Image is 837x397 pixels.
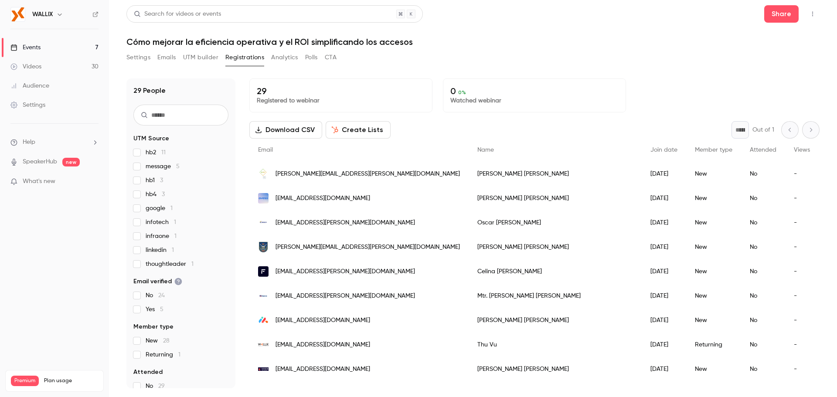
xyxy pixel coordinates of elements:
[258,291,269,301] img: ineco.com
[741,235,785,259] div: No
[225,51,264,64] button: Registrations
[258,339,269,350] img: wallix.com
[276,267,415,276] span: [EMAIL_ADDRESS][PERSON_NAME][DOMAIN_NAME]
[178,352,180,358] span: 1
[258,169,269,179] img: be-sec.net
[686,162,741,186] div: New
[11,376,39,386] span: Premium
[450,86,619,96] p: 0
[160,306,163,312] span: 5
[276,292,415,301] span: [EMAIL_ADDRESS][PERSON_NAME][DOMAIN_NAME]
[146,246,174,254] span: linkedin
[174,233,177,239] span: 1
[305,51,318,64] button: Polls
[257,86,425,96] p: 29
[162,191,165,197] span: 3
[785,186,819,210] div: -
[158,383,165,389] span: 29
[146,176,163,185] span: hb1
[23,157,57,166] a: SpeakerHub
[172,247,174,253] span: 1
[686,235,741,259] div: New
[276,194,370,203] span: [EMAIL_ADDRESS][DOMAIN_NAME]
[469,333,642,357] div: Thu Vu
[785,284,819,308] div: -
[741,186,785,210] div: No
[752,126,774,134] p: Out of 1
[741,259,785,284] div: No
[276,243,460,252] span: [PERSON_NAME][EMAIL_ADDRESS][PERSON_NAME][DOMAIN_NAME]
[794,147,810,153] span: Views
[650,147,677,153] span: Join date
[469,186,642,210] div: [PERSON_NAME] [PERSON_NAME]
[642,162,686,186] div: [DATE]
[146,336,170,345] span: New
[133,134,169,143] span: UTM Source
[764,5,799,23] button: Share
[258,367,269,371] img: asseb.net
[741,210,785,235] div: No
[249,121,322,139] button: Download CSV
[642,308,686,333] div: [DATE]
[146,204,173,213] span: google
[741,308,785,333] div: No
[258,217,269,228] img: cerealto.com
[271,51,298,64] button: Analytics
[146,382,165,390] span: No
[133,85,166,96] h1: 29 People
[450,96,619,105] p: Watched webinar
[161,149,166,156] span: 11
[469,235,642,259] div: [PERSON_NAME] [PERSON_NAME]
[741,162,785,186] div: No
[642,210,686,235] div: [DATE]
[258,242,269,252] img: policia.es
[10,101,45,109] div: Settings
[163,338,170,344] span: 28
[170,205,173,211] span: 1
[258,266,269,277] img: factum.es
[23,138,35,147] span: Help
[642,357,686,381] div: [DATE]
[88,178,99,186] iframe: Noticeable Trigger
[10,43,41,52] div: Events
[257,96,425,105] p: Registered to webinar
[326,121,391,139] button: Create Lists
[126,37,820,47] h1: Cómo mejorar la eficiencia operativa y el ROI simplificando los accesos
[126,51,150,64] button: Settings
[741,357,785,381] div: No
[642,235,686,259] div: [DATE]
[695,147,732,153] span: Member type
[146,162,180,171] span: message
[10,81,49,90] div: Audience
[785,333,819,357] div: -
[146,291,165,300] span: No
[686,308,741,333] div: New
[134,10,221,19] div: Search for videos or events
[133,277,182,286] span: Email verified
[276,170,460,179] span: [PERSON_NAME][EMAIL_ADDRESS][PERSON_NAME][DOMAIN_NAME]
[10,138,99,147] li: help-dropdown-opener
[276,340,370,349] span: [EMAIL_ADDRESS][DOMAIN_NAME]
[686,357,741,381] div: New
[276,218,415,227] span: [EMAIL_ADDRESS][PERSON_NAME][DOMAIN_NAME]
[176,163,180,170] span: 5
[133,368,163,377] span: Attended
[686,210,741,235] div: New
[10,62,41,71] div: Videos
[642,259,686,284] div: [DATE]
[174,219,176,225] span: 1
[785,308,819,333] div: -
[785,357,819,381] div: -
[158,292,165,299] span: 24
[477,147,494,153] span: Name
[44,377,98,384] span: Plan usage
[741,284,785,308] div: No
[741,333,785,357] div: No
[785,235,819,259] div: -
[276,365,370,374] span: [EMAIL_ADDRESS][DOMAIN_NAME]
[160,177,163,183] span: 3
[23,177,55,186] span: What's new
[32,10,53,19] h6: WALLIX
[11,7,25,21] img: WALLIX
[133,322,174,331] span: Member type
